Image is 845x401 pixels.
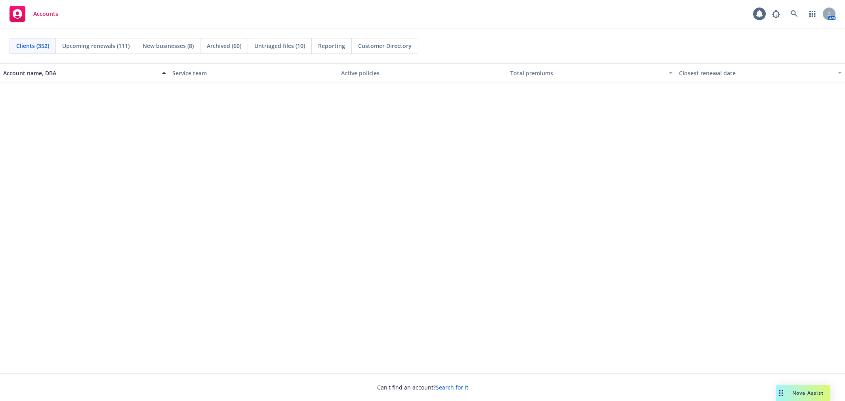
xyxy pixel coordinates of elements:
[679,69,833,77] div: Closest renewal date
[676,63,845,82] button: Closest renewal date
[358,42,412,50] span: Customer Directory
[3,69,157,77] div: Account name, DBA
[207,42,241,50] span: Archived (60)
[254,42,305,50] span: Untriaged files (10)
[143,42,194,50] span: New businesses (8)
[507,63,676,82] button: Total premiums
[776,385,830,401] button: Nova Assist
[16,42,49,50] span: Clients (352)
[510,69,664,77] div: Total premiums
[768,6,784,22] a: Report a Bug
[338,63,507,82] button: Active policies
[169,63,338,82] button: Service team
[6,3,61,25] a: Accounts
[377,383,468,391] span: Can't find an account?
[776,385,786,401] div: Drag to move
[792,390,824,396] span: Nova Assist
[341,69,504,77] div: Active policies
[786,6,802,22] a: Search
[318,42,345,50] span: Reporting
[805,6,820,22] a: Switch app
[33,11,58,17] span: Accounts
[436,384,468,391] a: Search for it
[172,69,335,77] div: Service team
[62,42,130,50] span: Upcoming renewals (111)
